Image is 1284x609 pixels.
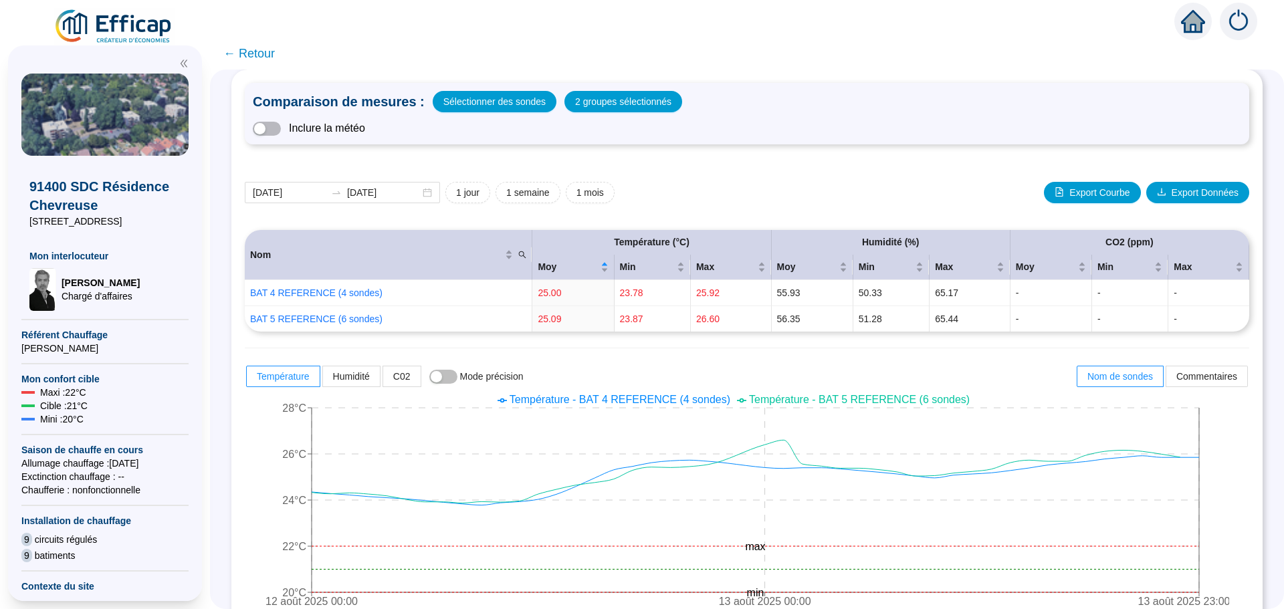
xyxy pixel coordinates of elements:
span: Température - BAT 5 REFERENCE (6 sondes) [749,394,970,405]
th: Max [691,255,772,280]
th: Max [1168,255,1249,280]
span: 1 jour [456,186,479,200]
button: Sélectionner des sondes [433,91,556,112]
a: BAT 5 REFERENCE (6 sondes) [250,314,383,324]
span: Export Données [1172,186,1239,200]
img: alerts [1220,3,1257,40]
span: to [331,187,342,198]
span: 9 [21,533,32,546]
span: Moy [777,260,837,274]
span: Température - BAT 4 REFERENCE (4 sondes) [510,394,730,405]
span: 23.78 [620,287,643,298]
tspan: 26°C [282,449,306,460]
th: Min [853,255,930,280]
th: Max [930,255,1010,280]
tspan: 24°C [282,495,306,506]
td: - [1168,306,1249,332]
td: 51.28 [853,306,930,332]
tspan: 13 août 2025 00:00 [719,596,811,607]
tspan: 22°C [282,541,306,552]
td: 65.17 [930,280,1010,306]
span: 9 [21,549,32,562]
span: Température [257,371,310,382]
span: Mon confort cible [21,372,189,386]
span: Sélectionner des sondes [443,92,546,111]
span: Max [1174,260,1233,274]
span: batiments [35,549,76,562]
span: search [516,245,529,265]
span: Min [1097,260,1152,274]
span: Nom [250,248,502,262]
th: Température (°C) [532,230,771,255]
tspan: 12 août 2025 00:00 [265,596,358,607]
span: 23.87 [620,314,643,324]
span: [PERSON_NAME] [21,342,189,355]
span: Comparaison de mesures : [253,92,425,111]
span: swap-right [331,187,342,198]
span: 91400 SDC Résidence Chevreuse [29,177,181,215]
th: Moy [772,255,853,280]
span: 26.60 [696,314,720,324]
span: Max [935,260,994,274]
span: 1 mois [576,186,604,200]
th: Moy [1010,255,1092,280]
th: Min [1092,255,1168,280]
span: Mon interlocuteur [29,249,181,263]
span: Maxi : 22 °C [40,386,86,399]
button: 1 mois [566,182,615,203]
span: Cible : 21 °C [40,399,88,412]
td: 65.44 [930,306,1010,332]
tspan: 28°C [282,402,306,414]
span: search [518,251,526,259]
span: Commentaires [1176,371,1237,382]
span: ← Retour [223,44,275,63]
th: Min [615,255,691,280]
td: 55.93 [772,280,853,306]
button: 1 jour [445,182,490,203]
td: 50.33 [853,280,930,306]
th: Nom [245,230,532,280]
tspan: 20°C [282,587,306,598]
img: Chargé d'affaires [29,268,56,311]
span: 1 semaine [506,186,550,200]
tspan: max [745,541,765,552]
span: [PERSON_NAME] [62,276,140,289]
td: 56.35 [772,306,853,332]
tspan: min [747,587,764,598]
a: BAT 4 REFERENCE (4 sondes) [250,287,383,298]
img: efficap energie logo [53,8,175,45]
button: 1 semaine [496,182,560,203]
span: Moy [538,260,597,274]
span: 25.00 [538,287,561,298]
td: - [1092,306,1168,332]
span: Max [696,260,755,274]
input: Date de début [253,186,326,200]
th: CO2 (ppm) [1010,230,1249,255]
tspan: 13 août 2025 23:00 [1138,596,1230,607]
span: Exctinction chauffage : -- [21,470,189,483]
th: Humidité (%) [772,230,1010,255]
span: Humidité [333,371,370,382]
span: home [1181,9,1205,33]
span: file-image [1055,187,1064,197]
span: C02 [393,371,411,382]
th: Moy [532,255,614,280]
span: circuits régulés [35,533,97,546]
span: Allumage chauffage : [DATE] [21,457,189,470]
td: - [1092,280,1168,306]
span: Nom de sondes [1087,371,1153,382]
button: Export Courbe [1044,182,1140,203]
span: Installation de chauffage [21,514,189,527]
span: Chaufferie : non fonctionnelle [21,483,189,497]
span: download [1157,187,1166,197]
button: 2 groupes sélectionnés [564,91,682,112]
span: Référent Chauffage [21,328,189,342]
span: Contexte du site [21,580,189,593]
span: 2 groupes sélectionnés [575,92,671,111]
span: Chargé d'affaires [62,289,140,303]
span: Min [620,260,674,274]
button: Export Données [1146,182,1249,203]
span: Inclure la météo [289,120,365,136]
